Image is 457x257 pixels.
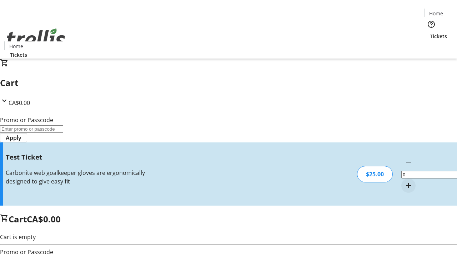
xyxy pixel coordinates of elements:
[9,99,30,107] span: CA$0.00
[5,42,27,50] a: Home
[9,42,23,50] span: Home
[27,213,61,225] span: CA$0.00
[425,10,447,17] a: Home
[6,133,21,142] span: Apply
[357,166,393,182] div: $25.00
[4,20,68,56] img: Orient E2E Organization m8b8QOTwRL's Logo
[424,40,438,54] button: Cart
[401,178,416,193] button: Increment by one
[6,152,162,162] h3: Test Ticket
[429,10,443,17] span: Home
[424,32,453,40] a: Tickets
[424,17,438,31] button: Help
[430,32,447,40] span: Tickets
[6,168,162,186] div: Carbonite web goalkeeper gloves are ergonomically designed to give easy fit
[4,51,33,59] a: Tickets
[10,51,27,59] span: Tickets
